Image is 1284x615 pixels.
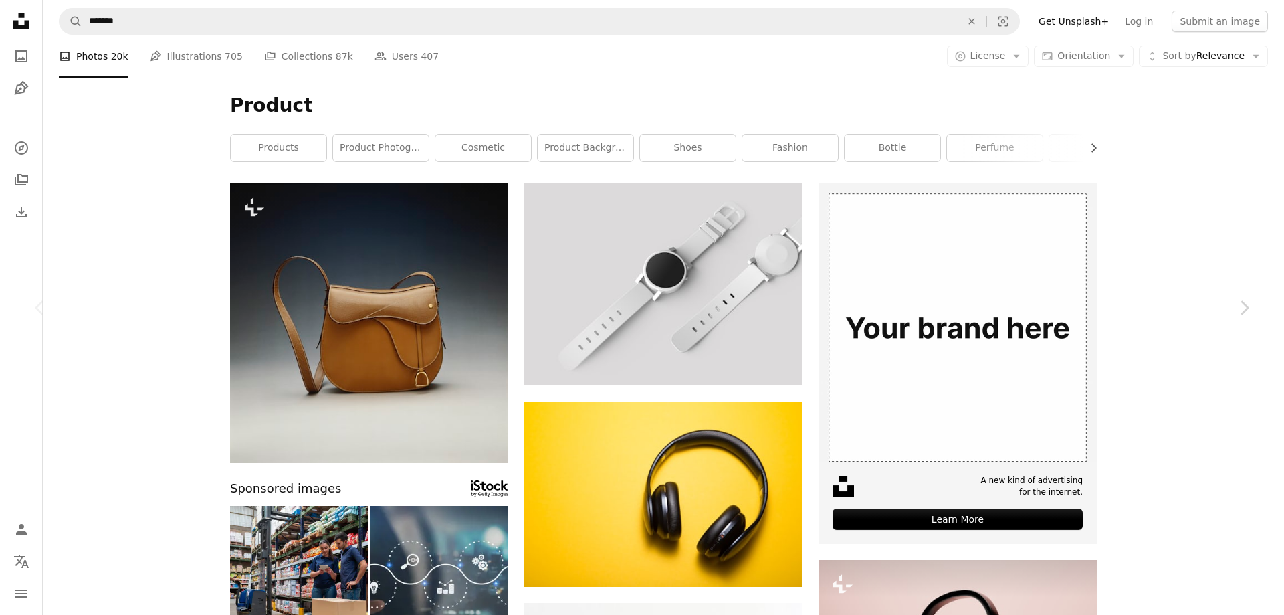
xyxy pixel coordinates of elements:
form: Find visuals sitewide [59,8,1020,35]
span: 87k [336,49,353,64]
a: flatlay photography of wireless headphones [524,488,802,500]
a: Get Unsplash+ [1031,11,1117,32]
img: file-1631678316303-ed18b8b5cb9cimage [833,476,854,497]
span: Sponsored images [230,479,341,499]
a: Collections [8,167,35,193]
span: Sort by [1162,50,1196,61]
a: a brown leather purse with a long strap [230,317,508,329]
a: object [1049,135,1145,161]
a: A new kind of advertisingfor the internet.Learn More [819,183,1097,544]
a: Collections 87k [264,35,353,78]
a: Log in [1117,11,1161,32]
button: scroll list to the right [1081,135,1097,161]
img: file-1635990775102-c9800842e1cdimage [819,183,1097,462]
button: Sort byRelevance [1139,46,1268,67]
a: Download History [8,199,35,226]
a: product photography [333,135,429,161]
img: round white watch with white band [524,183,802,385]
button: Language [8,548,35,575]
a: Users 407 [374,35,439,78]
button: Clear [957,9,986,34]
a: perfume [947,135,1043,161]
span: 705 [225,49,243,64]
a: products [231,135,326,161]
span: 407 [421,49,439,64]
span: Relevance [1162,50,1245,63]
a: Next [1204,244,1284,372]
span: License [970,50,1006,61]
a: Illustrations 705 [150,35,243,78]
a: Illustrations [8,75,35,102]
button: Search Unsplash [60,9,82,34]
div: Learn More [833,509,1083,530]
img: a brown leather purse with a long strap [230,183,508,463]
span: Orientation [1057,50,1110,61]
img: flatlay photography of wireless headphones [524,402,802,587]
h1: Product [230,94,1097,118]
a: Photos [8,43,35,70]
a: fashion [742,135,838,161]
button: Submit an image [1172,11,1268,32]
button: Menu [8,580,35,607]
a: round white watch with white band [524,278,802,290]
a: cosmetic [435,135,531,161]
button: Visual search [987,9,1019,34]
a: Explore [8,135,35,161]
a: Log in / Sign up [8,516,35,543]
span: A new kind of advertising for the internet. [980,475,1083,498]
a: shoes [640,135,736,161]
a: product background [538,135,633,161]
a: bottle [845,135,940,161]
button: Orientation [1034,46,1134,67]
button: License [947,46,1029,67]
